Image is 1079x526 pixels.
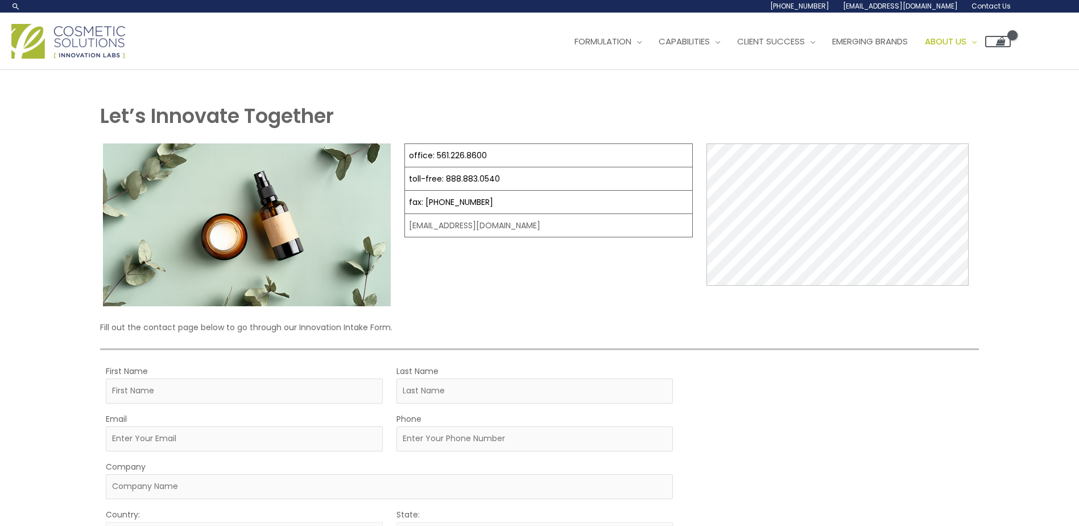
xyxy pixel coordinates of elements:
[832,35,908,47] span: Emerging Brands
[971,1,1011,11] span: Contact Us
[409,173,500,184] a: toll-free: 888.883.0540
[409,150,487,161] a: office: 561.226.8600
[100,320,979,335] p: Fill out the contact page below to go through our Innovation Intake Form.
[11,24,125,59] img: Cosmetic Solutions Logo
[106,426,383,451] input: Enter Your Email
[11,2,20,11] a: Search icon link
[396,507,420,522] label: State:
[396,412,421,426] label: Phone
[106,364,148,379] label: First Name
[824,24,916,59] a: Emerging Brands
[396,379,673,404] input: Last Name
[574,35,631,47] span: Formulation
[729,24,824,59] a: Client Success
[396,426,673,451] input: Enter Your Phone Number
[566,24,650,59] a: Formulation
[396,364,439,379] label: Last Name
[106,379,383,404] input: First Name
[557,24,1011,59] nav: Site Navigation
[106,412,127,426] label: Email
[925,35,966,47] span: About Us
[770,1,829,11] span: [PHONE_NUMBER]
[106,459,146,474] label: Company
[737,35,805,47] span: Client Success
[659,35,710,47] span: Capabilities
[100,102,334,130] strong: Let’s Innovate Together
[405,214,693,237] td: [EMAIL_ADDRESS][DOMAIN_NAME]
[106,474,673,499] input: Company Name
[409,196,493,208] a: fax: [PHONE_NUMBER]
[916,24,985,59] a: About Us
[106,507,140,522] label: Country:
[103,143,391,306] img: Contact page image for private label skincare manufacturer Cosmetic solutions shows a skin care b...
[843,1,958,11] span: [EMAIL_ADDRESS][DOMAIN_NAME]
[985,36,1011,47] a: View Shopping Cart, empty
[650,24,729,59] a: Capabilities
